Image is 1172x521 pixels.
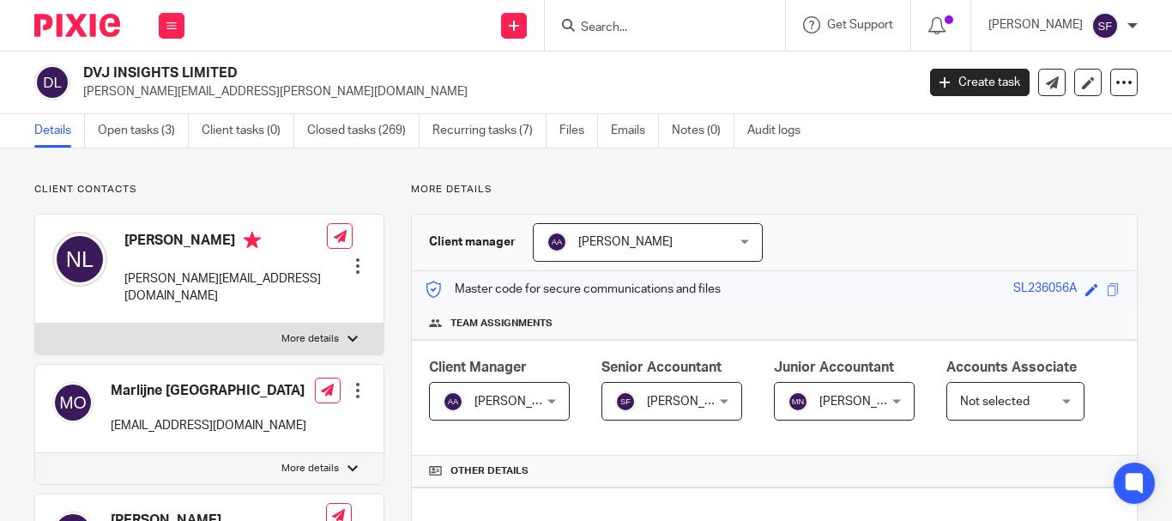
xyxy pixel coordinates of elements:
[615,391,636,412] img: svg%3E
[988,16,1083,33] p: [PERSON_NAME]
[579,21,734,36] input: Search
[34,14,120,37] img: Pixie
[34,183,384,197] p: Client contacts
[83,64,740,82] h2: DVJ INSIGHTS LIMITED
[425,281,721,298] p: Master code for secure communications and files
[450,464,529,478] span: Other details
[601,360,722,374] span: Senior Accountant
[450,317,553,330] span: Team assignments
[281,462,339,476] p: More details
[432,114,547,148] a: Recurring tasks (7)
[547,232,567,252] img: svg%3E
[1091,12,1119,39] img: svg%3E
[747,114,813,148] a: Audit logs
[52,382,94,423] img: svg%3E
[960,396,1030,408] span: Not selected
[672,114,734,148] a: Notes (0)
[98,114,189,148] a: Open tasks (3)
[930,69,1030,96] a: Create task
[411,183,1138,197] p: More details
[281,332,339,346] p: More details
[111,417,306,434] p: [EMAIL_ADDRESS][DOMAIN_NAME]
[946,360,1077,374] span: Accounts Associate
[429,233,516,251] h3: Client manager
[34,114,85,148] a: Details
[83,83,904,100] p: [PERSON_NAME][EMAIL_ADDRESS][PERSON_NAME][DOMAIN_NAME]
[611,114,659,148] a: Emails
[244,232,261,249] i: Primary
[202,114,294,148] a: Client tasks (0)
[578,236,673,248] span: [PERSON_NAME]
[788,391,808,412] img: svg%3E
[819,396,914,408] span: [PERSON_NAME]
[443,391,463,412] img: svg%3E
[124,232,327,253] h4: [PERSON_NAME]
[474,396,569,408] span: [PERSON_NAME]
[774,360,894,374] span: Junior Accountant
[34,64,70,100] img: svg%3E
[111,382,306,400] h4: Marlijne [GEOGRAPHIC_DATA]
[307,114,420,148] a: Closed tasks (269)
[647,396,741,408] span: [PERSON_NAME]
[1013,280,1077,300] div: SL236056A
[52,232,107,287] img: svg%3E
[124,270,327,306] p: [PERSON_NAME][EMAIL_ADDRESS][DOMAIN_NAME]
[429,360,527,374] span: Client Manager
[827,19,893,31] span: Get Support
[559,114,598,148] a: Files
